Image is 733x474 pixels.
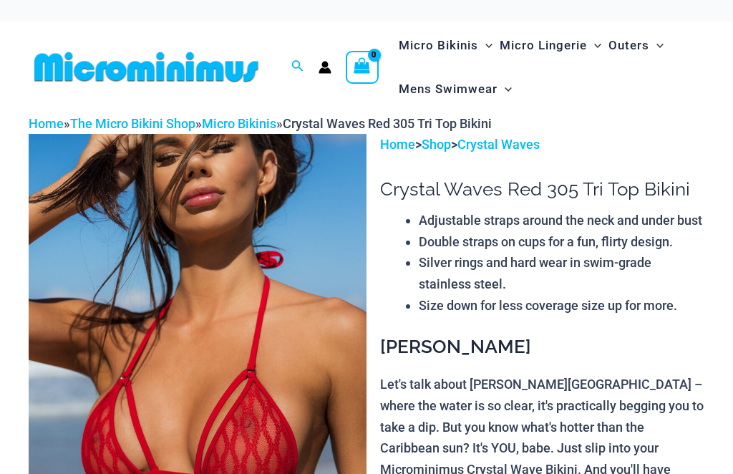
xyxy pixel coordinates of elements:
[70,116,195,131] a: The Micro Bikini Shop
[29,116,492,131] span: » » »
[608,27,649,64] span: Outers
[422,137,451,152] a: Shop
[29,116,64,131] a: Home
[419,252,704,294] li: Silver rings and hard wear in swim-grade stainless steel.
[291,58,304,76] a: Search icon link
[319,61,331,74] a: Account icon link
[496,24,605,67] a: Micro LingerieMenu ToggleMenu Toggle
[202,116,276,131] a: Micro Bikinis
[380,137,415,152] a: Home
[393,21,704,113] nav: Site Navigation
[457,137,540,152] a: Crystal Waves
[605,24,667,67] a: OutersMenu ToggleMenu Toggle
[346,51,379,84] a: View Shopping Cart, empty
[419,295,704,316] li: Size down for less coverage size up for more.
[380,178,704,200] h1: Crystal Waves Red 305 Tri Top Bikini
[419,231,704,253] li: Double straps on cups for a fun, flirty design.
[500,27,587,64] span: Micro Lingerie
[399,71,497,107] span: Mens Swimwear
[395,24,496,67] a: Micro BikinisMenu ToggleMenu Toggle
[649,27,664,64] span: Menu Toggle
[419,210,704,231] li: Adjustable straps around the neck and under bust
[29,51,264,83] img: MM SHOP LOGO FLAT
[395,67,515,111] a: Mens SwimwearMenu ToggleMenu Toggle
[380,134,704,155] p: > >
[587,27,601,64] span: Menu Toggle
[283,116,492,131] span: Crystal Waves Red 305 Tri Top Bikini
[478,27,492,64] span: Menu Toggle
[399,27,478,64] span: Micro Bikinis
[380,335,704,359] h3: [PERSON_NAME]
[497,71,512,107] span: Menu Toggle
